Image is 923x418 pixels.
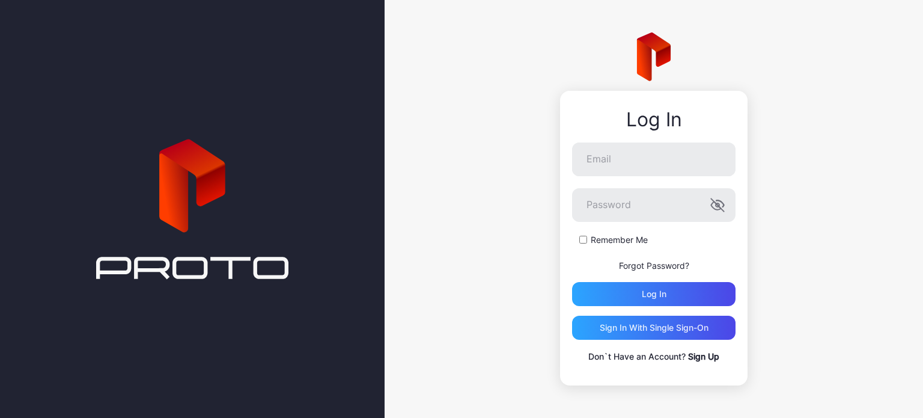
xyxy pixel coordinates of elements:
a: Forgot Password? [619,260,689,271]
p: Don`t Have an Account? [572,349,736,364]
a: Sign Up [688,351,719,361]
input: Email [572,143,736,176]
button: Password [710,198,725,212]
input: Password [572,188,736,222]
button: Sign in With Single Sign-On [572,316,736,340]
label: Remember Me [591,234,648,246]
div: Log In [572,109,736,131]
div: Sign in With Single Sign-On [600,323,708,333]
div: Log in [642,289,666,299]
button: Log in [572,282,736,306]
